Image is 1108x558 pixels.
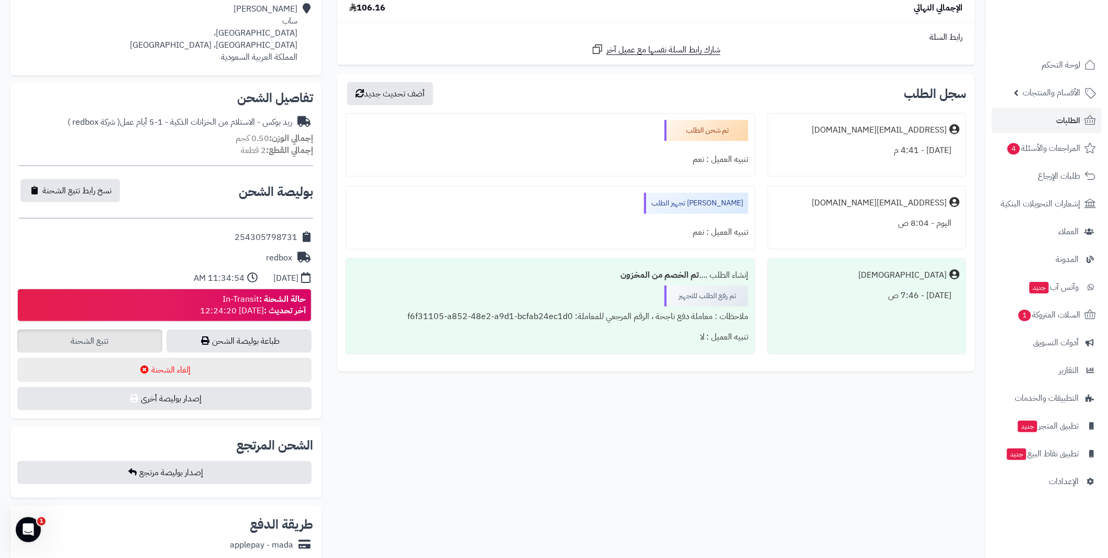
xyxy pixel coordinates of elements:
[1056,252,1079,267] span: المدونة
[992,302,1102,327] a: السلات المتروكة1
[591,43,721,56] a: شارك رابط السلة نفسها مع عميل آخر
[352,222,748,243] div: تنبيه العميل : نعم
[250,518,313,531] h2: طريقة الدفع
[1049,474,1079,489] span: الإعدادات
[992,108,1102,133] a: الطلبات
[992,413,1102,439] a: تطبيق المتجرجديد
[68,116,120,128] span: ( شركة redbox )
[992,52,1102,78] a: لوحة التحكم
[664,120,748,141] div: تم شحن الطلب
[774,140,959,161] div: [DATE] - 4:41 م
[239,185,313,198] h2: بوليصة الشحن
[347,82,433,105] button: أضف تحديث جديد
[167,330,312,353] a: طباعة بوليصة الشحن
[774,286,959,306] div: [DATE] - 7:46 ص
[992,191,1102,216] a: إشعارات التحويلات البنكية
[266,144,313,157] strong: إجمالي القطع:
[992,441,1102,466] a: تطبيق نقاط البيعجديد
[236,439,313,452] h2: الشحن المرتجع
[1056,113,1080,128] span: الطلبات
[621,269,699,281] b: تم الخصم من المخزون
[1007,143,1020,155] span: 4
[341,31,970,43] div: رابط السلة
[1006,141,1080,156] span: المراجعات والأسئلة
[914,2,962,14] span: الإجمالي النهائي
[1033,335,1079,350] span: أدوات التسويق
[17,358,312,382] button: إلغاء الشحنة
[1006,446,1079,461] span: تطبيق نقاط البيع
[1028,280,1079,294] span: وآتس آب
[17,387,312,410] button: إصدار بوليصة أخرى
[17,330,162,353] a: تتبع الشحنة
[1017,308,1080,322] span: السلات المتروكة
[1058,224,1079,239] span: العملاء
[273,272,298,285] div: [DATE]
[16,517,41,542] iframe: Intercom live chat
[1029,282,1049,293] span: جديد
[1001,196,1080,211] span: إشعارات التحويلات البنكية
[664,286,748,307] div: تم رفع الطلب للتجهيز
[352,265,748,286] div: إنشاء الطلب ....
[644,193,748,214] div: [PERSON_NAME] تجهيز الطلب
[992,136,1102,161] a: المراجعات والأسئلة4
[68,116,292,128] div: ريد بوكس - الاستلام من الخزانات الذكية - 1-5 أيام عمل
[352,327,748,347] div: تنبيه العميل : لا
[264,304,306,317] strong: آخر تحديث :
[241,144,313,157] small: 2 قطعة
[992,219,1102,244] a: العملاء
[269,132,313,145] strong: إجمالي الوزن:
[259,293,306,305] strong: حالة الشحنة :
[17,461,312,484] button: إصدار بوليصة مرتجع
[1041,58,1080,72] span: لوحة التحكم
[200,293,306,318] div: In-Transit [DATE] 12:24:20
[352,149,748,170] div: تنبيه العميل : نعم
[992,358,1102,383] a: التقارير
[992,469,1102,494] a: الإعدادات
[20,179,120,202] button: نسخ رابط تتبع الشحنة
[352,307,748,327] div: ملاحظات : معاملة دفع ناجحة ، الرقم المرجعي للمعاملة: f6f31105-a852-48e2-a9d1-bcfab24ec1d0
[858,269,947,281] div: [DEMOGRAPHIC_DATA]
[812,197,947,209] div: [EMAIL_ADDRESS][DOMAIN_NAME]
[130,3,297,63] div: [PERSON_NAME] ساب [GEOGRAPHIC_DATA]، [GEOGRAPHIC_DATA]، [GEOGRAPHIC_DATA] المملكة العربية السعودية
[1018,421,1037,432] span: جديد
[236,132,313,145] small: 0.50 كجم
[992,330,1102,355] a: أدوات التسويق
[1018,309,1031,321] span: 1
[812,124,947,136] div: [EMAIL_ADDRESS][DOMAIN_NAME]
[42,184,112,197] span: نسخ رابط تتبع الشحنة
[230,539,293,551] div: applepay - mada
[235,232,297,244] div: 254305798731
[1007,448,1026,460] span: جديد
[606,44,721,56] span: شارك رابط السلة نفسها مع عميل آخر
[1038,169,1080,183] span: طلبات الإرجاع
[1015,391,1079,406] span: التطبيقات والخدمات
[1017,419,1079,433] span: تطبيق المتجر
[349,2,385,14] span: 106.16
[774,213,959,234] div: اليوم - 8:04 ص
[1059,363,1079,378] span: التقارير
[19,92,313,104] h2: تفاصيل الشحن
[904,87,966,100] h3: سجل الطلب
[266,252,292,264] div: redbox
[1037,8,1098,30] img: logo-2.png
[1023,85,1080,100] span: الأقسام والمنتجات
[194,272,245,285] div: 11:34:54 AM
[992,275,1102,300] a: وآتس آبجديد
[992,247,1102,272] a: المدونة
[992,386,1102,411] a: التطبيقات والخدمات
[992,163,1102,189] a: طلبات الإرجاع
[37,517,46,526] span: 1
